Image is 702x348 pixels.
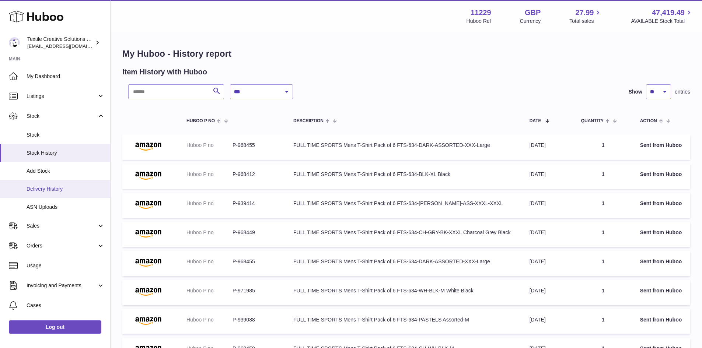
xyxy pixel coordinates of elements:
[130,258,167,267] img: amazon.png
[27,150,105,157] span: Stock History
[186,287,233,294] dt: Huboo P no
[522,251,574,276] td: [DATE]
[575,8,594,18] span: 27.99
[675,88,690,95] span: entries
[27,186,105,193] span: Delivery History
[522,164,574,189] td: [DATE]
[130,229,167,238] img: amazon.png
[629,88,642,95] label: Show
[522,193,574,218] td: [DATE]
[130,200,167,209] img: amazon.png
[640,200,682,206] strong: Sent from Huboo
[27,282,97,289] span: Invoicing and Payments
[27,36,94,50] div: Textile Creative Solutions Limited
[27,262,105,269] span: Usage
[574,164,633,189] td: 1
[27,73,105,80] span: My Dashboard
[286,251,522,276] td: FULL TIME SPORTS Mens T-Shirt Pack of 6 FTS-634-DARK-ASSORTED-XXX-Large
[233,171,279,178] dd: P-968412
[233,316,279,323] dd: P-939088
[27,222,97,229] span: Sales
[640,119,657,123] span: Action
[186,258,233,265] dt: Huboo P no
[520,18,541,25] div: Currency
[522,222,574,247] td: [DATE]
[574,280,633,305] td: 1
[286,280,522,305] td: FULL TIME SPORTS Mens T-Shirt Pack of 6 FTS-634-WH-BLK-M White Black
[130,142,167,151] img: amazon.png
[233,142,279,149] dd: P-968455
[27,168,105,175] span: Add Stock
[640,259,682,264] strong: Sent from Huboo
[286,164,522,189] td: FULL TIME SPORTS Mens T-Shirt Pack of 6 FTS-634-BLK-XL Black
[233,229,279,236] dd: P-968449
[130,316,167,325] img: amazon.png
[286,309,522,334] td: FULL TIME SPORTS Mens T-Shirt Pack of 6 FTS-634-PASTELS Assorted-M
[640,288,682,293] strong: Sent from Huboo
[530,119,541,123] span: Date
[186,142,233,149] dt: Huboo P no
[9,320,101,334] a: Log out
[122,67,207,77] h2: Item History with Huboo
[581,119,604,123] span: Quantity
[522,280,574,305] td: [DATE]
[27,113,97,120] span: Stock
[27,131,105,138] span: Stock
[640,142,682,148] strong: Sent from Huboo
[286,134,522,160] td: FULL TIME SPORTS Mens T-Shirt Pack of 6 FTS-634-DARK-ASSORTED-XXX-Large
[286,222,522,247] td: FULL TIME SPORTS Mens T-Shirt Pack of 6 FTS-634-CH-GRY-BK-XXXL Charcoal Grey Black
[27,302,105,309] span: Cases
[522,134,574,160] td: [DATE]
[640,229,682,235] strong: Sent from Huboo
[574,193,633,218] td: 1
[293,119,324,123] span: Description
[233,200,279,207] dd: P-939414
[130,287,167,296] img: amazon.png
[569,18,602,25] span: Total sales
[186,316,233,323] dt: Huboo P no
[186,229,233,236] dt: Huboo P no
[471,8,491,18] strong: 11229
[574,222,633,247] td: 1
[9,37,20,48] img: sales@textilecreativesolutions.co.uk
[27,242,97,249] span: Orders
[27,43,108,49] span: [EMAIL_ADDRESS][DOMAIN_NAME]
[631,18,693,25] span: AVAILABLE Stock Total
[640,317,682,323] strong: Sent from Huboo
[574,251,633,276] td: 1
[574,309,633,334] td: 1
[525,8,541,18] strong: GBP
[122,48,690,60] h1: My Huboo - History report
[233,258,279,265] dd: P-968455
[640,171,682,177] strong: Sent from Huboo
[467,18,491,25] div: Huboo Ref
[233,287,279,294] dd: P-971985
[27,93,97,100] span: Listings
[574,134,633,160] td: 1
[27,204,105,211] span: ASN Uploads
[186,171,233,178] dt: Huboo P no
[631,8,693,25] a: 47,419.49 AVAILABLE Stock Total
[286,193,522,218] td: FULL TIME SPORTS Mens T-Shirt Pack of 6 FTS-634-[PERSON_NAME]-ASS-XXXL-XXXL
[569,8,602,25] a: 27.99 Total sales
[652,8,685,18] span: 47,419.49
[522,309,574,334] td: [DATE]
[186,200,233,207] dt: Huboo P no
[186,119,215,123] span: Huboo P no
[130,171,167,180] img: amazon.png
